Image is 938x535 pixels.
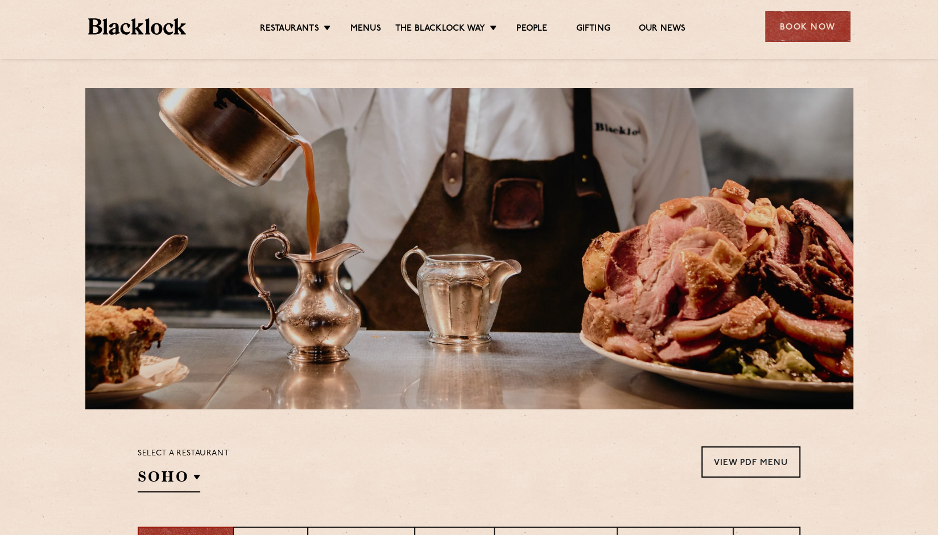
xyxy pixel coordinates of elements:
h2: SOHO [138,467,200,492]
img: BL_Textured_Logo-footer-cropped.svg [88,18,187,35]
a: People [516,23,547,36]
a: Our News [639,23,686,36]
a: The Blacklock Way [395,23,485,36]
p: Select a restaurant [138,446,229,461]
div: Book Now [765,11,850,42]
a: Gifting [576,23,610,36]
a: Menus [350,23,381,36]
a: View PDF Menu [701,446,800,478]
a: Restaurants [260,23,319,36]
